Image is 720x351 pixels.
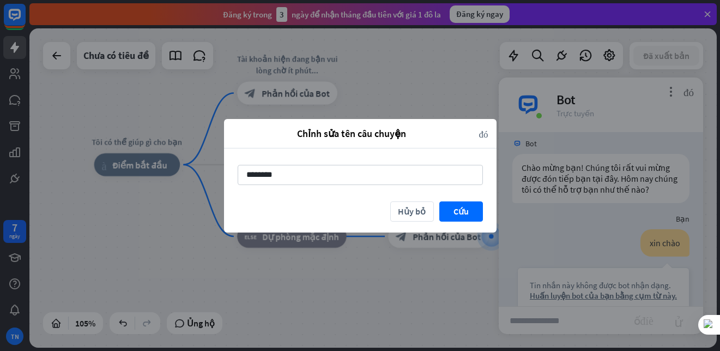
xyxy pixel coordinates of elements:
[297,127,406,140] font: Chỉnh sửa tên câu chuyện
[398,206,426,217] font: Hủy bỏ
[479,129,488,138] font: đóng
[390,201,434,222] button: Hủy bỏ
[453,206,469,217] font: Cứu
[9,4,41,37] button: Mở tiện ích trò chuyện LiveChat
[439,201,483,222] button: Cứu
